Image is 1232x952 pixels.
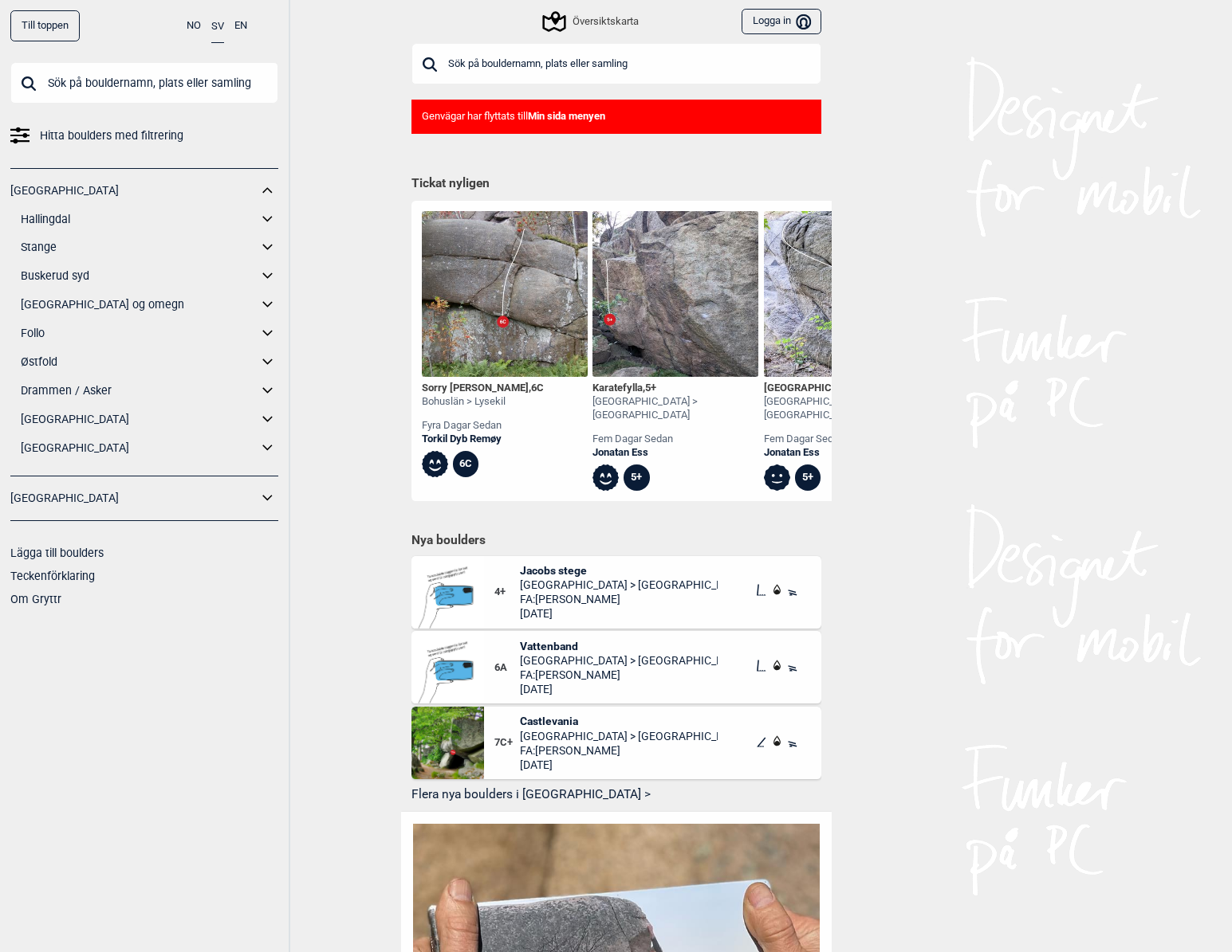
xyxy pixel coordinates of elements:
[520,639,718,653] span: Vattenband
[531,382,544,394] span: 6C
[10,547,104,559] a: Lägga till boulders
[592,395,758,422] div: [GEOGRAPHIC_DATA] > [GEOGRAPHIC_DATA]
[520,758,718,772] span: [DATE]
[10,593,61,605] a: Om Gryttr
[21,379,258,402] a: Drammen / Asker
[422,433,544,446] a: Torkil Dyb Remøy
[21,208,258,231] a: Hallingdal
[764,446,930,460] a: Jonatan Ess
[211,10,224,43] button: SV
[411,782,821,807] button: Flera nya boulders i [GEOGRAPHIC_DATA] >
[411,556,821,629] div: Bilde Mangler4+Jacobs stege[GEOGRAPHIC_DATA] > [GEOGRAPHIC_DATA]FA:[PERSON_NAME][DATE]
[10,487,258,510] a: [GEOGRAPHIC_DATA]
[10,570,95,582] a: Teckenförklaring
[40,124,183,147] span: Hitta boulders med filtrering
[764,395,930,422] div: [GEOGRAPHIC_DATA] > [GEOGRAPHIC_DATA]
[411,556,484,629] img: Bilde Mangler
[764,433,930,446] div: fem dagar sedan
[494,736,521,750] span: 7C+
[764,382,930,395] div: [GEOGRAPHIC_DATA] ,
[624,464,650,491] div: 5+
[592,382,758,395] div: Karatefylla ,
[795,464,821,491] div: 5+
[520,668,718,682] span: FA: [PERSON_NAME]
[422,382,544,395] div: Sorry [PERSON_NAME] ,
[592,446,758,460] a: Jonatan Ess
[411,631,821,703] div: Bilde Mangler6AVattenband[GEOGRAPHIC_DATA] > [GEOGRAPHIC_DATA]FA:[PERSON_NAME][DATE]
[520,578,718,592] span: [GEOGRAPHIC_DATA] > [GEOGRAPHIC_DATA]
[411,707,821,779] div: Castlevania7C+Castlevania[GEOGRAPHIC_DATA] > [GEOGRAPHIC_DATA]FA:[PERSON_NAME][DATE]
[494,661,521,675] span: 6A
[520,653,718,668] span: [GEOGRAPHIC_DATA] > [GEOGRAPHIC_DATA]
[520,729,718,743] span: [GEOGRAPHIC_DATA] > [GEOGRAPHIC_DATA]
[21,322,258,345] a: Follo
[234,10,247,41] button: EN
[422,395,544,409] div: Bohuslän > Lysekil
[528,110,605,122] b: Min sida menyen
[10,62,278,104] input: Sök på bouldernamn, plats eller samling
[494,586,521,599] span: 4+
[520,606,718,621] span: [DATE]
[10,124,278,147] a: Hitta boulders med filtrering
[545,12,638,31] div: Översiktskarta
[520,592,718,606] span: FA: [PERSON_NAME]
[21,293,258,316] a: [GEOGRAPHIC_DATA] og omegn
[21,408,258,431] a: [GEOGRAPHIC_DATA]
[411,631,484,703] img: Bilde Mangler
[764,211,930,377] img: Crimp boulevard
[453,451,479,477] div: 6C
[520,714,718,728] span: Castlevania
[592,433,758,446] div: fem dagar sedan
[422,211,588,377] img: Sorry Stig
[742,9,821,35] button: Logga in
[411,175,821,193] h1: Tickat nyligen
[10,10,80,41] div: Till toppen
[645,382,656,394] span: 5+
[422,419,544,433] div: fyra dagar sedan
[411,532,821,548] h1: Nya boulders
[411,707,484,779] img: Castlevania
[520,563,718,578] span: Jacobs stege
[21,437,258,460] a: [GEOGRAPHIC_DATA]
[21,351,258,374] a: Østfold
[10,179,258,202] a: [GEOGRAPHIC_DATA]
[187,10,201,41] button: NO
[21,264,258,288] a: Buskerud syd
[411,43,821,84] input: Sök på bouldernamn, plats eller samling
[411,100,821,134] div: Genvägar har flyttats till
[520,743,718,758] span: FA: [PERSON_NAME]
[592,211,758,377] img: Karatefylla
[21,236,258,259] a: Stange
[520,682,718,696] span: [DATE]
